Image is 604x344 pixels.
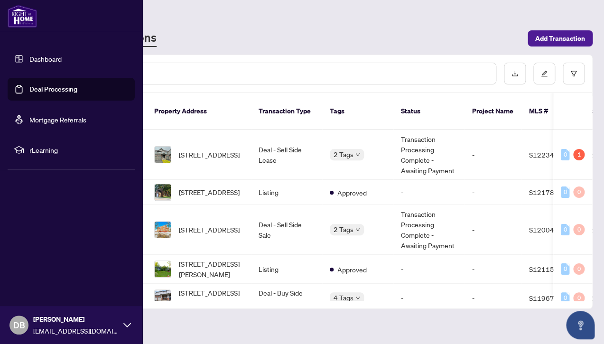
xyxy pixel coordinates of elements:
[573,292,585,304] div: 0
[251,93,322,130] th: Transaction Type
[541,70,548,77] span: edit
[355,152,360,157] span: down
[573,149,585,160] div: 1
[147,93,251,130] th: Property Address
[465,180,521,205] td: -
[521,93,578,130] th: MLS #
[334,149,353,160] span: 2 Tags
[337,187,367,198] span: Approved
[529,294,567,302] span: S11967494
[179,224,240,235] span: [STREET_ADDRESS]
[393,180,465,205] td: -
[535,31,585,46] span: Add Transaction
[529,150,567,159] span: S12234979
[529,188,567,196] span: S12178469
[465,130,521,180] td: -
[29,145,128,155] span: rLearning
[355,296,360,300] span: down
[29,55,62,63] a: Dashboard
[533,63,555,84] button: edit
[13,318,25,332] span: DB
[528,30,593,46] button: Add Transaction
[561,224,569,235] div: 0
[334,224,353,235] span: 2 Tags
[573,224,585,235] div: 0
[465,255,521,284] td: -
[393,93,465,130] th: Status
[563,63,585,84] button: filter
[561,186,569,198] div: 0
[155,261,171,277] img: thumbnail-img
[393,284,465,313] td: -
[561,149,569,160] div: 0
[33,325,119,336] span: [EMAIL_ADDRESS][DOMAIN_NAME]
[33,314,119,325] span: [PERSON_NAME]
[573,263,585,275] div: 0
[570,70,577,77] span: filter
[529,225,567,234] span: S12004048
[566,311,595,339] button: Open asap
[504,63,526,84] button: download
[465,284,521,313] td: -
[179,259,243,279] span: [STREET_ADDRESS][PERSON_NAME]
[465,205,521,255] td: -
[561,292,569,304] div: 0
[251,180,322,205] td: Listing
[529,265,567,273] span: S12115426
[155,290,171,306] img: thumbnail-img
[8,5,37,28] img: logo
[29,115,86,124] a: Mortgage Referrals
[155,184,171,200] img: thumbnail-img
[337,264,367,275] span: Approved
[334,292,353,303] span: 4 Tags
[322,93,393,130] th: Tags
[179,288,243,308] span: [STREET_ADDRESS][PERSON_NAME]
[155,222,171,238] img: thumbnail-img
[179,149,240,160] span: [STREET_ADDRESS]
[573,186,585,198] div: 0
[251,284,322,313] td: Deal - Buy Side Lease
[561,263,569,275] div: 0
[251,255,322,284] td: Listing
[355,227,360,232] span: down
[29,85,77,93] a: Deal Processing
[393,130,465,180] td: Transaction Processing Complete - Awaiting Payment
[511,70,518,77] span: download
[155,147,171,163] img: thumbnail-img
[465,93,521,130] th: Project Name
[393,205,465,255] td: Transaction Processing Complete - Awaiting Payment
[251,205,322,255] td: Deal - Sell Side Sale
[251,130,322,180] td: Deal - Sell Side Lease
[179,187,240,197] span: [STREET_ADDRESS]
[393,255,465,284] td: -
